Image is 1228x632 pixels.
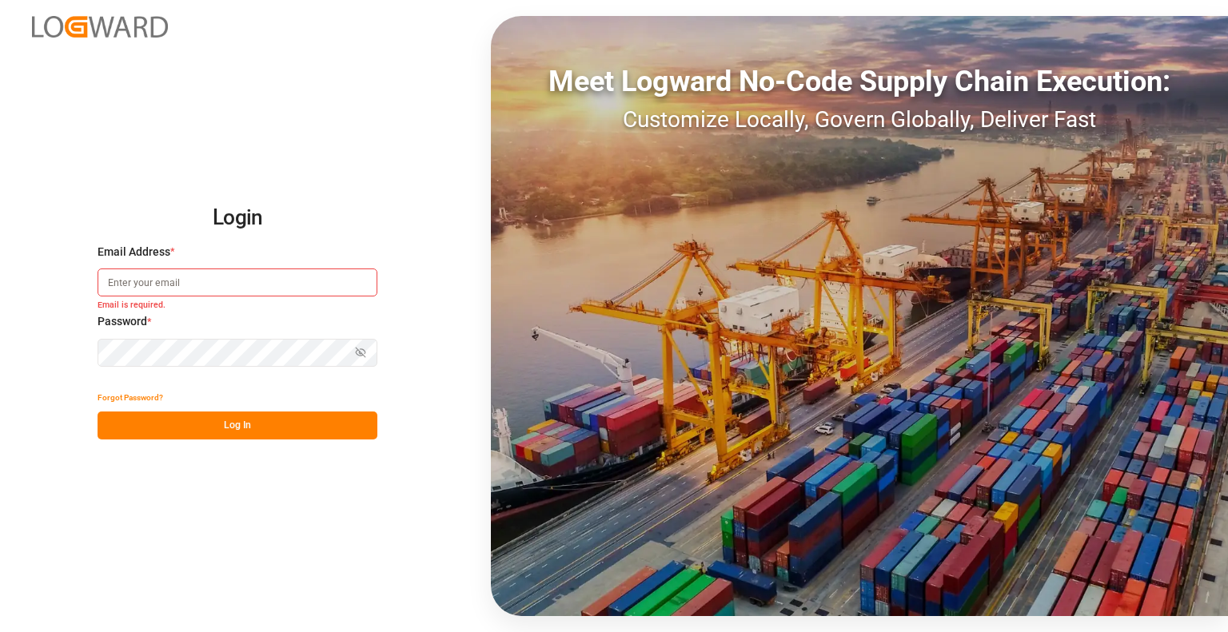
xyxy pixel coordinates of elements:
img: Logward_new_orange.png [32,16,168,38]
span: Password [98,313,147,330]
div: Customize Locally, Govern Globally, Deliver Fast [491,103,1228,137]
span: Email Address [98,244,170,260]
button: Forgot Password? [98,384,163,411]
div: Meet Logward No-Code Supply Chain Execution: [491,60,1228,103]
small: Email is required. [98,300,377,314]
button: Log In [98,411,377,439]
input: Enter your email [98,268,377,296]
h2: Login [98,193,377,244]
